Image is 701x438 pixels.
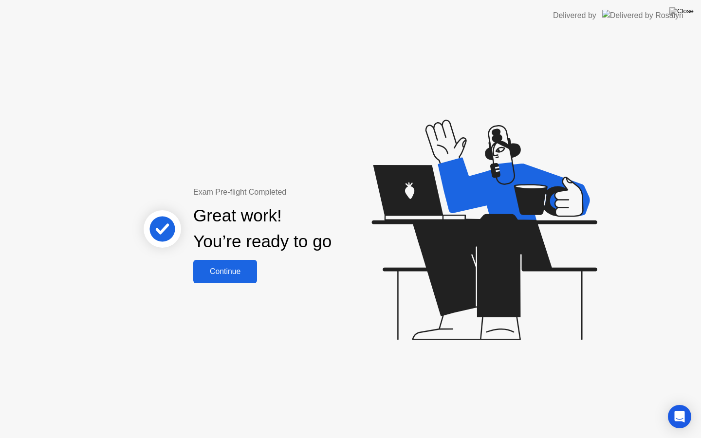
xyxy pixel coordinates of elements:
div: Open Intercom Messenger [668,405,691,428]
button: Continue [193,260,257,283]
img: Close [669,7,694,15]
div: Exam Pre-flight Completed [193,186,394,198]
div: Great work! You’re ready to go [193,203,332,255]
div: Continue [196,267,254,276]
img: Delivered by Rosalyn [602,10,683,21]
div: Delivered by [553,10,596,21]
